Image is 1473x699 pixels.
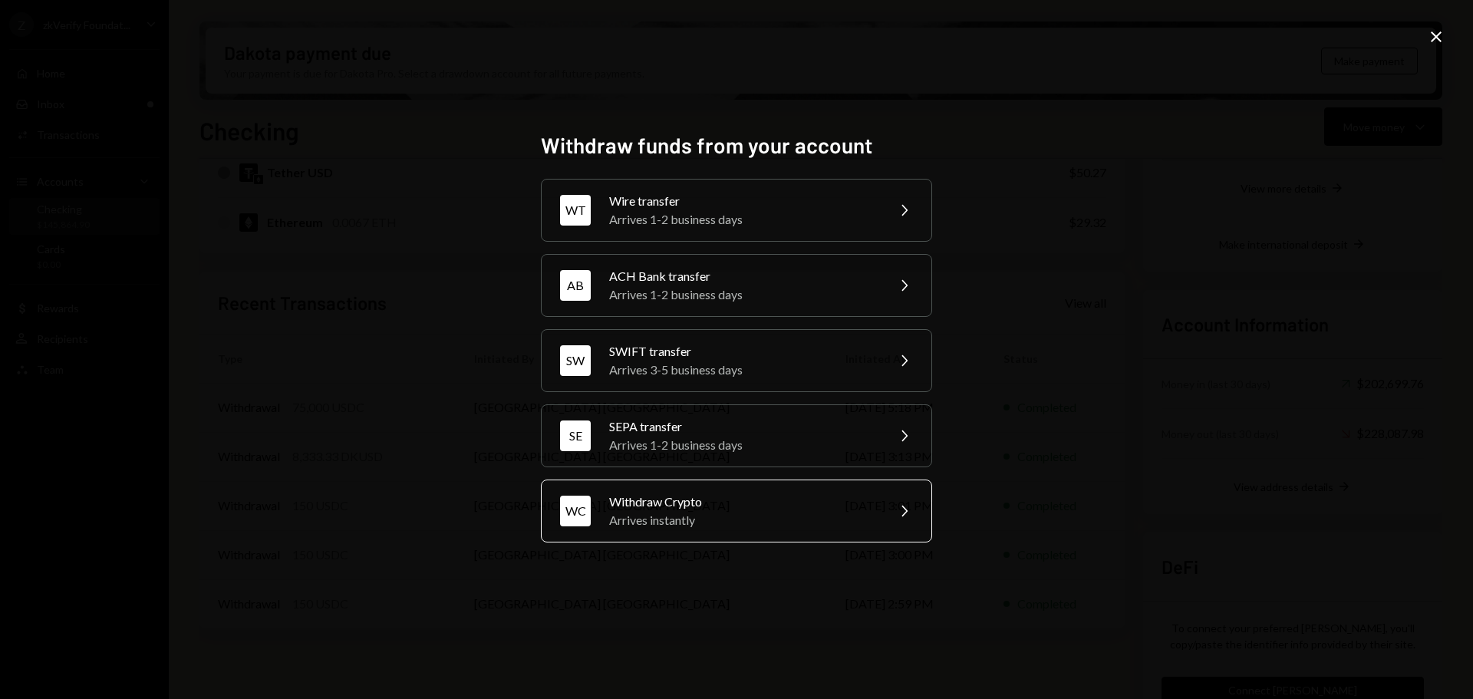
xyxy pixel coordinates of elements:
[609,342,876,361] div: SWIFT transfer
[609,436,876,454] div: Arrives 1-2 business days
[609,210,876,229] div: Arrives 1-2 business days
[609,511,876,529] div: Arrives instantly
[609,285,876,304] div: Arrives 1-2 business days
[541,480,932,542] button: WCWithdraw CryptoArrives instantly
[560,270,591,301] div: AB
[541,404,932,467] button: SESEPA transferArrives 1-2 business days
[609,361,876,379] div: Arrives 3-5 business days
[609,417,876,436] div: SEPA transfer
[609,192,876,210] div: Wire transfer
[609,267,876,285] div: ACH Bank transfer
[560,195,591,226] div: WT
[541,254,932,317] button: ABACH Bank transferArrives 1-2 business days
[560,345,591,376] div: SW
[541,329,932,392] button: SWSWIFT transferArrives 3-5 business days
[609,493,876,511] div: Withdraw Crypto
[560,420,591,451] div: SE
[560,496,591,526] div: WC
[541,179,932,242] button: WTWire transferArrives 1-2 business days
[541,130,932,160] h2: Withdraw funds from your account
